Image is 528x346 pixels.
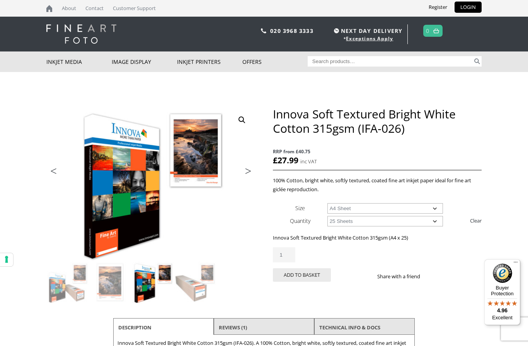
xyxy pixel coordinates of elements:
a: Reviews (1) [219,320,247,334]
img: Trusted Shops Trustmark [493,264,512,283]
span: 4.96 [497,307,508,313]
img: email sharing button [448,273,454,279]
img: twitter sharing button [439,273,445,279]
img: phone.svg [261,28,266,33]
p: Innova Soft Textured Bright White Cotton 315gsm (A4 x 25) [273,233,482,242]
img: time.svg [334,28,339,33]
a: Image Display [112,51,177,72]
img: facebook sharing button [429,273,436,279]
button: Menu [511,259,520,269]
h1: Innova Soft Textured Bright White Cotton 315gsm (IFA-026) [273,107,482,135]
img: Innova Soft Textured Bright White Cotton 315gsm (IFA-026) - Image 2 [89,262,131,303]
bdi: 27.99 [273,155,298,166]
p: 100% Cotton, bright white, softly textured, coated fine art inkjet paper ideal for fine art giclé... [273,176,482,194]
img: Innova Soft Textured Bright White Cotton 315gsm (IFA-026) [47,262,89,303]
img: Innova Soft Textured Bright White Cotton 315gsm (IFA-026) - Image 4 [174,262,216,303]
span: RRP from £40.75 [273,147,482,156]
label: Quantity [290,217,310,224]
label: Size [295,204,305,212]
a: Inkjet Media [46,51,112,72]
img: logo-white.svg [46,24,116,44]
a: 0 [426,25,429,36]
a: View full-screen image gallery [235,113,249,127]
input: Search products… [308,56,473,67]
button: Trusted Shops TrustmarkBuyer Protection4.96Excellent [484,259,520,325]
span: NEXT DAY DELIVERY [332,26,402,35]
a: TECHNICAL INFO & DOCS [319,320,380,334]
a: LOGIN [455,2,482,13]
a: Exceptions Apply [346,35,393,42]
img: Innova Soft Textured Bright White Cotton 315gsm (IFA-026) - Image 3 [132,262,174,303]
input: Product quantity [273,247,295,262]
span: £ [273,155,278,166]
button: Search [473,56,482,67]
a: Offers [242,51,308,72]
p: Excellent [484,315,520,321]
p: Buyer Protection [484,285,520,296]
a: Clear options [470,214,482,227]
a: 020 3968 3333 [270,27,313,34]
button: Add to basket [273,268,331,282]
a: Register [423,2,453,13]
a: Inkjet Printers [177,51,242,72]
a: Description [118,320,152,334]
p: Share with a friend [377,272,429,281]
img: basket.svg [433,28,439,33]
